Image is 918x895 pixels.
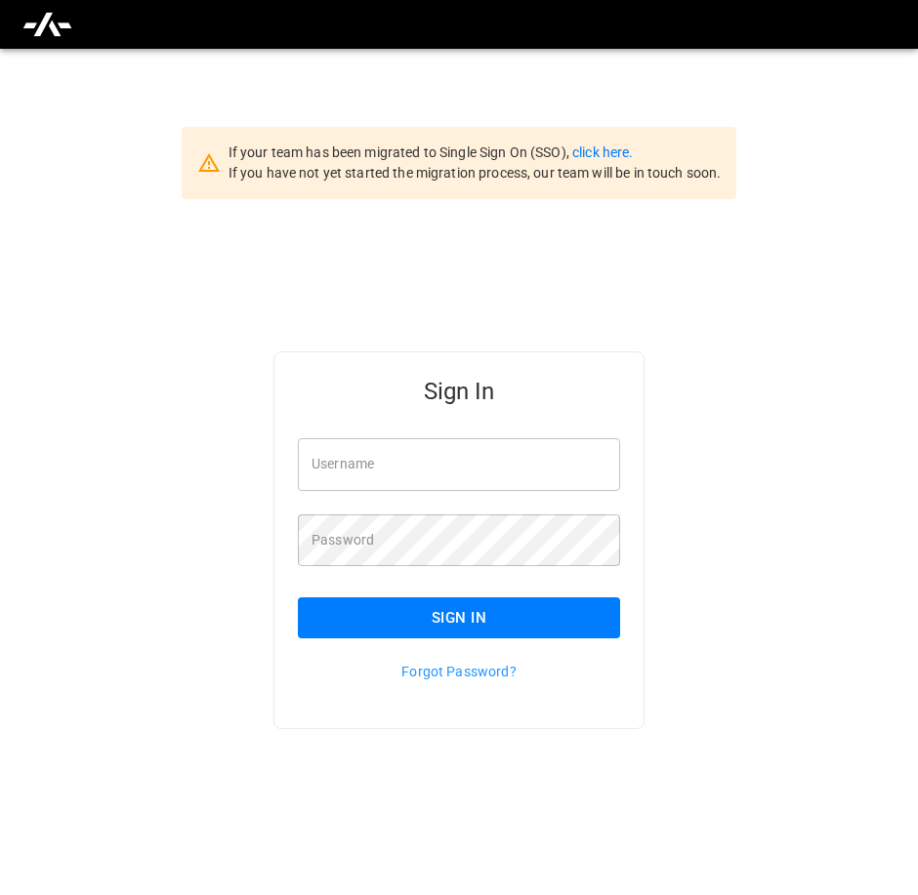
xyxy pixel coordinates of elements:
[229,144,572,160] span: If your team has been migrated to Single Sign On (SSO),
[298,662,620,681] p: Forgot Password?
[298,597,620,638] button: Sign In
[298,376,620,407] h5: Sign In
[572,144,633,160] a: click here.
[229,165,722,181] span: If you have not yet started the migration process, our team will be in touch soon.
[21,6,73,43] img: ampcontrol.io logo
